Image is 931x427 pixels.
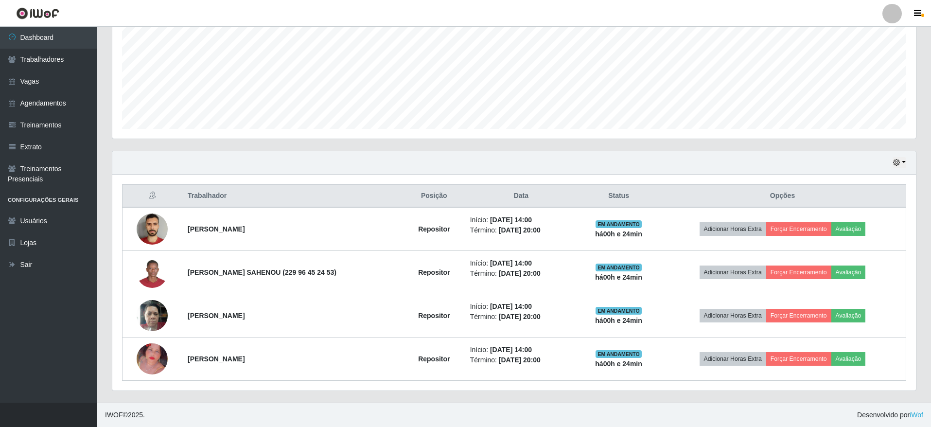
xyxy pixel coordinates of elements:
[831,266,866,279] button: Avaliação
[464,185,578,208] th: Data
[470,268,572,279] li: Término:
[700,266,766,279] button: Adicionar Horas Extra
[596,307,642,315] span: EM ANDAMENTO
[404,185,464,208] th: Posição
[857,410,923,420] span: Desenvolvido por
[470,355,572,365] li: Término:
[499,356,541,364] time: [DATE] 20:00
[137,213,168,245] img: 1744568230995.jpeg
[490,346,532,354] time: [DATE] 14:00
[490,259,532,267] time: [DATE] 14:00
[595,230,642,238] strong: há 00 h e 24 min
[766,266,831,279] button: Forçar Encerramento
[700,352,766,366] button: Adicionar Horas Extra
[596,350,642,358] span: EM ANDAMENTO
[188,225,245,233] strong: [PERSON_NAME]
[578,185,659,208] th: Status
[766,352,831,366] button: Forçar Encerramento
[182,185,404,208] th: Trabalhador
[499,226,541,234] time: [DATE] 20:00
[831,222,866,236] button: Avaliação
[659,185,906,208] th: Opções
[766,222,831,236] button: Forçar Encerramento
[105,410,145,420] span: © 2025 .
[188,268,336,276] strong: [PERSON_NAME] SAHENOU (229 96 45 24 53)
[596,220,642,228] span: EM ANDAMENTO
[831,309,866,322] button: Avaliação
[766,309,831,322] button: Forçar Encerramento
[595,317,642,324] strong: há 00 h e 24 min
[470,345,572,355] li: Início:
[188,312,245,320] strong: [PERSON_NAME]
[137,331,168,387] img: 1754175033426.jpeg
[470,258,572,268] li: Início:
[418,225,450,233] strong: Repositor
[188,355,245,363] strong: [PERSON_NAME]
[418,312,450,320] strong: Repositor
[16,7,59,19] img: CoreUI Logo
[499,313,541,320] time: [DATE] 20:00
[137,257,168,288] img: 1751668430791.jpeg
[105,411,123,419] span: IWOF
[137,295,168,336] img: 1752240296701.jpeg
[595,360,642,368] strong: há 00 h e 24 min
[831,352,866,366] button: Avaliação
[418,355,450,363] strong: Repositor
[700,222,766,236] button: Adicionar Horas Extra
[470,225,572,235] li: Término:
[470,312,572,322] li: Término:
[700,309,766,322] button: Adicionar Horas Extra
[595,273,642,281] strong: há 00 h e 24 min
[910,411,923,419] a: iWof
[490,302,532,310] time: [DATE] 14:00
[499,269,541,277] time: [DATE] 20:00
[470,302,572,312] li: Início:
[490,216,532,224] time: [DATE] 14:00
[418,268,450,276] strong: Repositor
[470,215,572,225] li: Início:
[596,264,642,271] span: EM ANDAMENTO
